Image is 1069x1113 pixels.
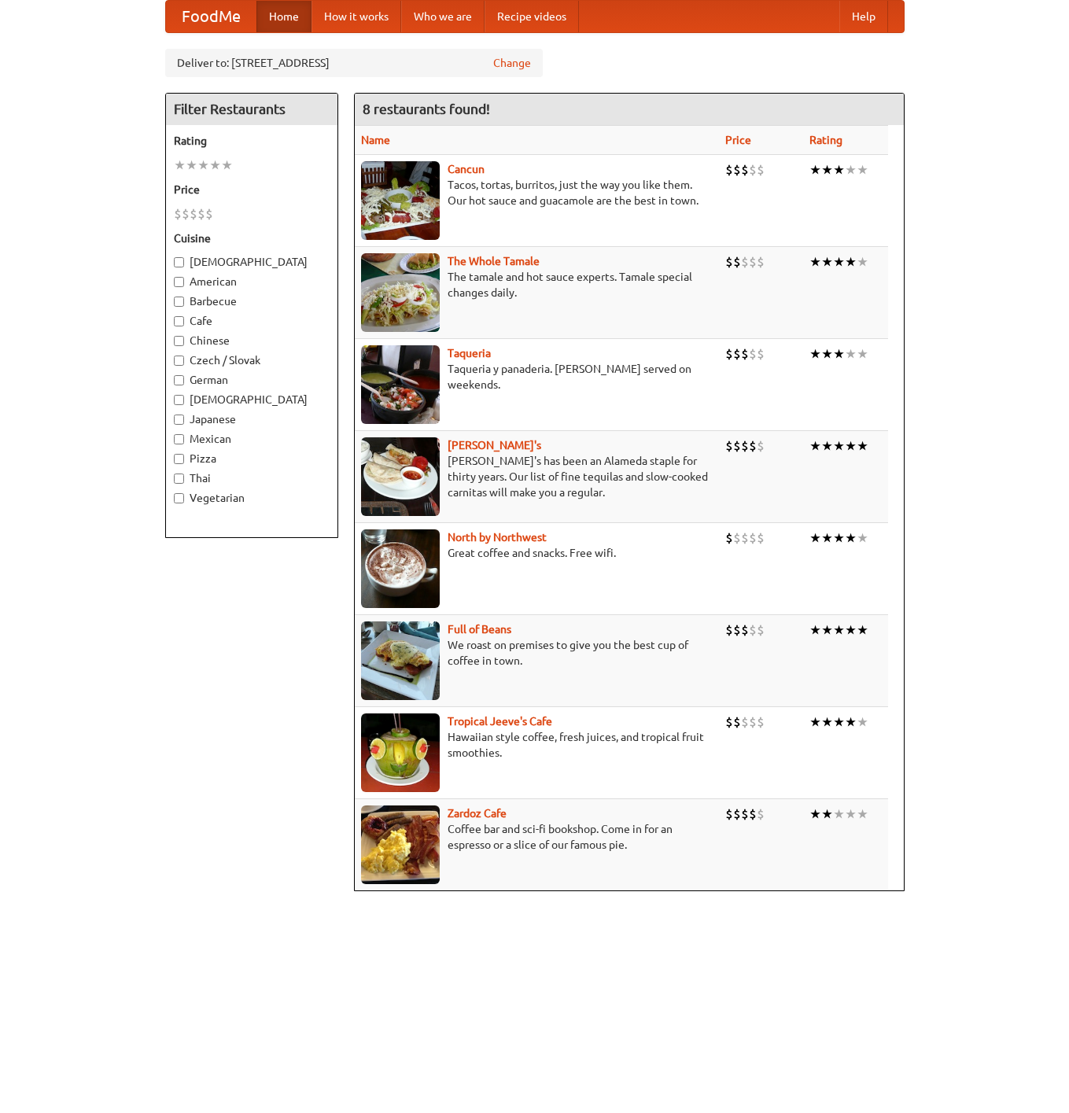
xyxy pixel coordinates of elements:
[174,454,184,464] input: Pizza
[725,805,733,823] li: $
[857,437,868,455] li: ★
[165,49,543,77] div: Deliver to: [STREET_ADDRESS]
[401,1,485,32] a: Who we are
[845,253,857,271] li: ★
[733,345,741,363] li: $
[448,255,540,267] a: The Whole Tamale
[741,253,749,271] li: $
[833,805,845,823] li: ★
[741,805,749,823] li: $
[256,1,311,32] a: Home
[361,805,440,884] img: zardoz.jpg
[809,621,821,639] li: ★
[749,713,757,731] li: $
[361,529,440,608] img: north.jpg
[741,161,749,179] li: $
[757,529,765,547] li: $
[857,621,868,639] li: ★
[448,715,552,728] a: Tropical Jeeve's Cafe
[174,434,184,444] input: Mexican
[361,713,440,792] img: jeeves.jpg
[749,805,757,823] li: $
[757,161,765,179] li: $
[174,392,330,407] label: [DEMOGRAPHIC_DATA]
[361,729,713,761] p: Hawaiian style coffee, fresh juices, and tropical fruit smoothies.
[725,437,733,455] li: $
[845,437,857,455] li: ★
[361,253,440,332] img: wholetamale.jpg
[725,253,733,271] li: $
[190,205,197,223] li: $
[845,713,857,731] li: ★
[174,352,330,368] label: Czech / Slovak
[493,55,531,71] a: Change
[174,316,184,326] input: Cafe
[857,253,868,271] li: ★
[197,205,205,223] li: $
[845,345,857,363] li: ★
[725,713,733,731] li: $
[757,437,765,455] li: $
[857,713,868,731] li: ★
[174,230,330,246] h5: Cuisine
[174,333,330,348] label: Chinese
[174,474,184,484] input: Thai
[733,161,741,179] li: $
[741,713,749,731] li: $
[725,621,733,639] li: $
[821,621,833,639] li: ★
[809,805,821,823] li: ★
[749,345,757,363] li: $
[821,529,833,547] li: ★
[821,253,833,271] li: ★
[833,621,845,639] li: ★
[361,161,440,240] img: cancun.jpg
[209,157,221,174] li: ★
[821,345,833,363] li: ★
[749,529,757,547] li: $
[186,157,197,174] li: ★
[174,493,184,503] input: Vegetarian
[361,269,713,300] p: The tamale and hot sauce experts. Tamale special changes daily.
[821,161,833,179] li: ★
[174,375,184,385] input: German
[448,531,547,544] b: North by Northwest
[448,623,511,636] a: Full of Beans
[361,621,440,700] img: beans.jpg
[174,274,330,289] label: American
[725,161,733,179] li: $
[174,431,330,447] label: Mexican
[174,451,330,466] label: Pizza
[174,205,182,223] li: $
[839,1,888,32] a: Help
[749,161,757,179] li: $
[845,529,857,547] li: ★
[821,437,833,455] li: ★
[361,345,440,424] img: taqueria.jpg
[205,205,213,223] li: $
[221,157,233,174] li: ★
[361,437,440,516] img: pedros.jpg
[197,157,209,174] li: ★
[725,134,751,146] a: Price
[361,453,713,500] p: [PERSON_NAME]'s has been an Alameda staple for thirty years. Our list of fine tequilas and slow-c...
[809,253,821,271] li: ★
[174,157,186,174] li: ★
[857,345,868,363] li: ★
[857,529,868,547] li: ★
[757,805,765,823] li: $
[833,529,845,547] li: ★
[749,437,757,455] li: $
[448,807,507,820] b: Zardoz Cafe
[733,253,741,271] li: $
[757,345,765,363] li: $
[833,345,845,363] li: ★
[821,805,833,823] li: ★
[174,336,184,346] input: Chinese
[733,529,741,547] li: $
[166,1,256,32] a: FoodMe
[741,345,749,363] li: $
